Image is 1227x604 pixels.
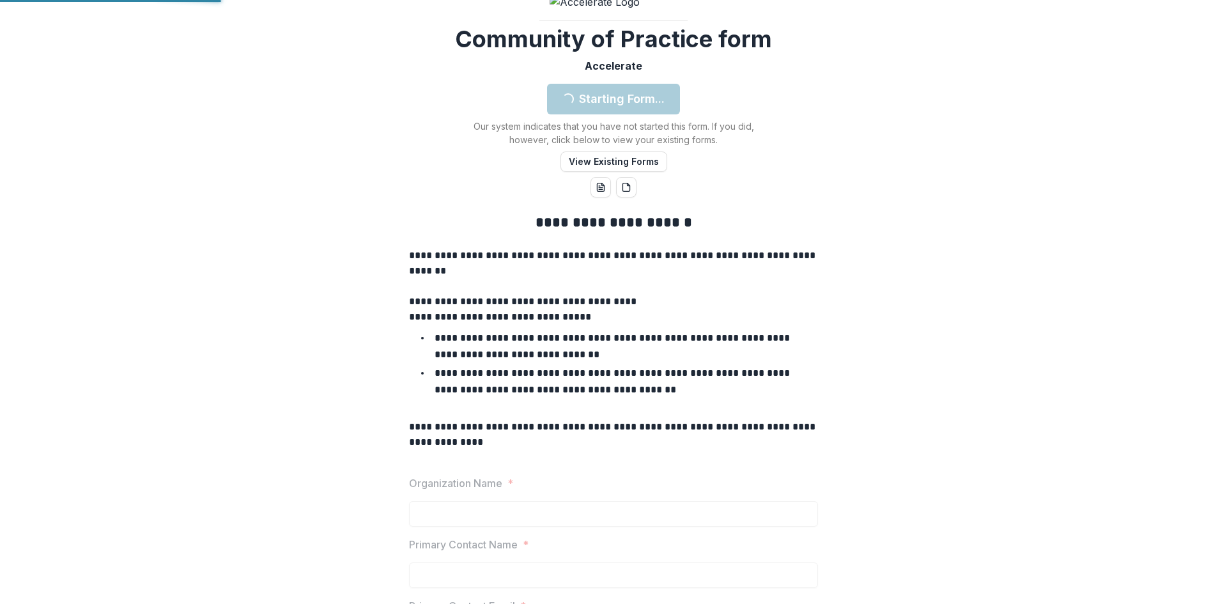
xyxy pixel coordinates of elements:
[547,84,680,114] button: Starting Form...
[454,120,773,146] p: Our system indicates that you have not started this form. If you did, however, click below to vie...
[409,476,502,491] p: Organization Name
[560,151,667,172] button: View Existing Forms
[616,177,637,197] button: pdf-download
[585,58,642,74] p: Accelerate
[590,177,611,197] button: word-download
[409,537,518,552] p: Primary Contact Name
[455,26,772,53] h2: Community of Practice form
